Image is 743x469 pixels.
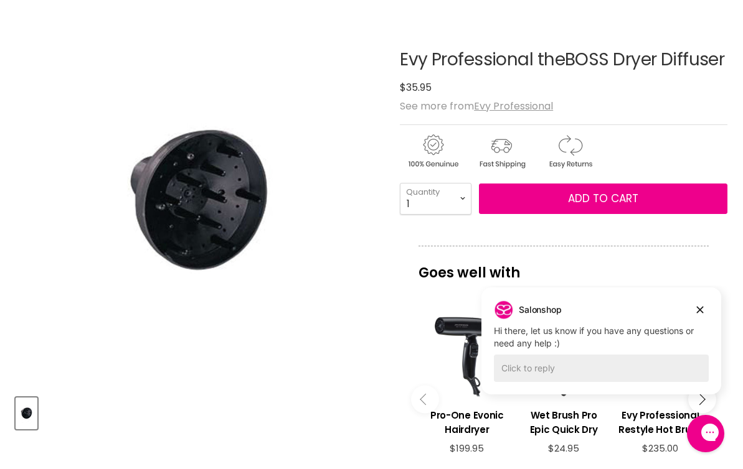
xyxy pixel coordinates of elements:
button: Evy Professional theBOSS Dryer Diffuser [16,397,37,429]
span: $35.95 [400,80,432,95]
h1: Evy Professional theBOSS Dryer Diffuser [400,50,727,70]
h3: Evy Professional Restyle Hot Brush [618,408,703,437]
a: View product:Evy Professional Restyle Hot Brush [618,399,703,443]
img: returns.gif [537,132,603,170]
img: Evy Professional theBOSS Dryer Diffuser [17,399,36,428]
a: Evy Professional [474,99,553,113]
span: $235.00 [642,442,678,455]
h3: Wet Brush Pro Epic Quick Dry [521,408,605,437]
select: Quantity [400,183,471,214]
a: View product:Pro-One Evonic Hairdryer [425,399,509,443]
a: View product:Wet Brush Pro Epic Quick Dry [521,399,605,443]
div: Product thumbnails [14,394,384,429]
h3: Pro-One Evonic Hairdryer [425,408,509,437]
iframe: Gorgias live chat messenger [681,411,731,457]
img: shipping.gif [468,132,534,170]
button: Add to cart [479,183,727,215]
span: $24.95 [548,442,579,455]
span: Add to cart [568,191,638,206]
iframe: Gorgias live chat campaigns [472,286,731,413]
p: Goes well with [419,246,709,287]
div: Evy Professional theBOSS Dryer Diffuser image. Click or Scroll to Zoom. [16,19,382,386]
span: $199.95 [450,442,484,455]
span: See more from [400,99,553,113]
img: Evy Professional theBOSS Dryer Diffuser [77,19,321,385]
img: genuine.gif [400,132,466,170]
